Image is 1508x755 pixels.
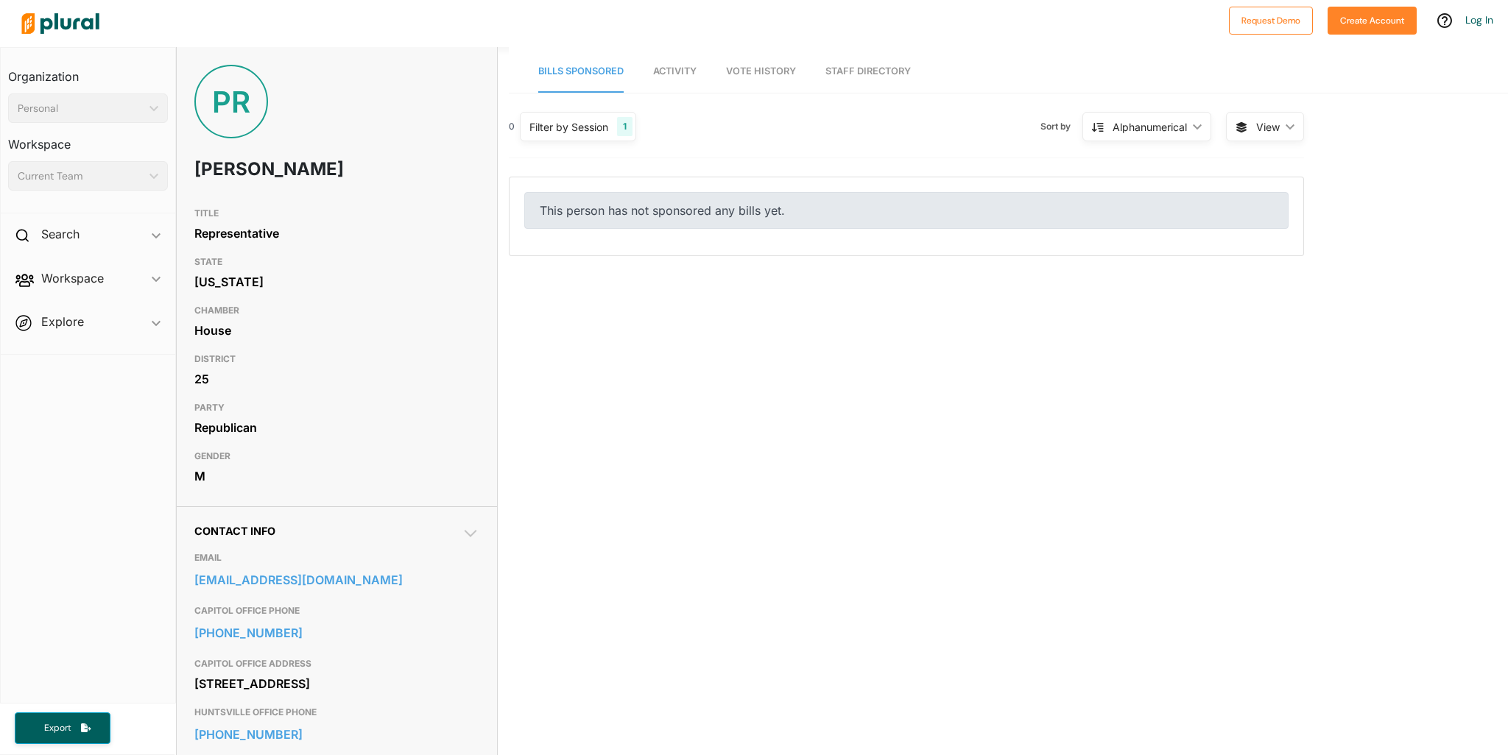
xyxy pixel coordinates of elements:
[617,117,633,136] div: 1
[1328,7,1417,35] button: Create Account
[194,350,479,368] h3: DISTRICT
[194,703,479,721] h3: HUNTSVILLE OFFICE PHONE
[194,549,479,567] h3: EMAIL
[726,65,796,77] span: Vote History
[194,602,479,620] h3: CAPITOL OFFICE PHONE
[18,101,144,116] div: Personal
[15,712,110,744] button: Export
[194,368,479,390] div: 25
[1328,12,1417,27] a: Create Account
[194,399,479,417] h3: PARTY
[1229,7,1313,35] button: Request Demo
[1113,119,1187,135] div: Alphanumerical
[194,319,479,341] div: House
[524,192,1289,229] div: This person has not sponsored any bills yet.
[8,123,168,155] h3: Workspace
[825,51,911,93] a: Staff Directory
[194,465,479,487] div: M
[538,51,624,93] a: Bills Sponsored
[194,222,479,244] div: Representative
[1465,13,1493,26] a: Log In
[653,65,697,77] span: Activity
[194,147,365,191] h1: [PERSON_NAME]
[194,65,268,138] div: PR
[18,169,144,184] div: Current Team
[529,119,608,135] div: Filter by Session
[726,51,796,93] a: Vote History
[8,55,168,88] h3: Organization
[194,569,479,591] a: [EMAIL_ADDRESS][DOMAIN_NAME]
[194,655,479,673] h3: CAPITOL OFFICE ADDRESS
[194,723,479,745] a: [PHONE_NUMBER]
[194,673,479,695] div: [STREET_ADDRESS]
[194,525,275,537] span: Contact Info
[1256,119,1280,135] span: View
[1040,120,1082,133] span: Sort by
[538,65,624,77] span: Bills Sponsored
[194,417,479,439] div: Republican
[194,447,479,465] h3: GENDER
[34,722,81,734] span: Export
[653,51,697,93] a: Activity
[194,205,479,222] h3: TITLE
[194,253,479,271] h3: STATE
[1229,12,1313,27] a: Request Demo
[194,271,479,293] div: [US_STATE]
[509,120,515,133] div: 0
[41,226,80,242] h2: Search
[194,302,479,319] h3: CHAMBER
[194,622,479,644] a: [PHONE_NUMBER]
